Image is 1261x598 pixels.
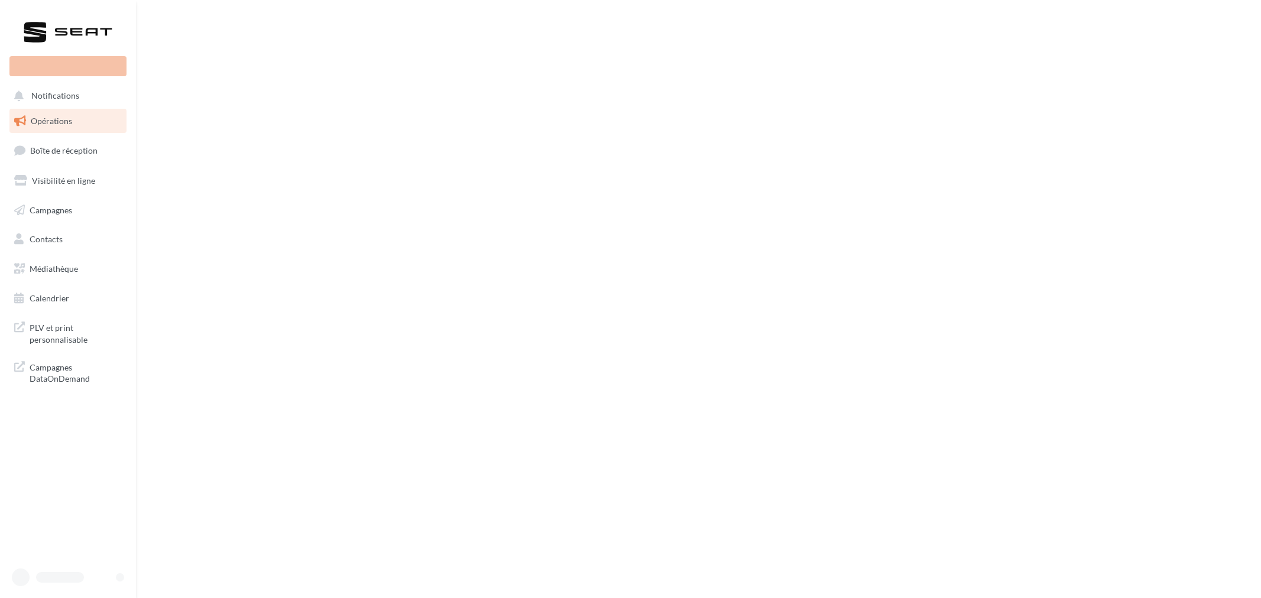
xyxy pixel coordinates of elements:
a: Visibilité en ligne [7,168,129,193]
span: Notifications [31,91,79,101]
span: Contacts [30,234,63,244]
a: Campagnes [7,198,129,223]
span: Boîte de réception [30,145,98,155]
span: Visibilité en ligne [32,175,95,186]
a: Boîte de réception [7,138,129,163]
a: Calendrier [7,286,129,311]
span: Campagnes DataOnDemand [30,359,122,385]
a: Médiathèque [7,256,129,281]
a: Opérations [7,109,129,134]
span: Médiathèque [30,264,78,274]
a: Contacts [7,227,129,252]
span: Opérations [31,116,72,126]
span: Campagnes [30,204,72,214]
span: PLV et print personnalisable [30,320,122,345]
span: Calendrier [30,293,69,303]
div: Nouvelle campagne [9,56,127,76]
a: PLV et print personnalisable [7,315,129,350]
a: Campagnes DataOnDemand [7,355,129,389]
